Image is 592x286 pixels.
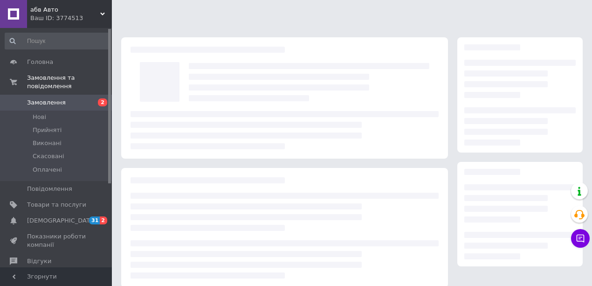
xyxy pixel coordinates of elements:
[33,166,62,174] span: Оплачені
[98,98,107,106] span: 2
[100,216,107,224] span: 2
[33,113,46,121] span: Нові
[27,201,86,209] span: Товари та послуги
[27,98,66,107] span: Замовлення
[27,232,86,249] span: Показники роботи компанії
[89,216,100,224] span: 31
[30,14,112,22] div: Ваш ID: 3774513
[33,152,64,160] span: Скасовані
[5,33,110,49] input: Пошук
[571,229,590,248] button: Чат з покупцем
[27,216,96,225] span: [DEMOGRAPHIC_DATA]
[33,139,62,147] span: Виконані
[27,74,112,91] span: Замовлення та повідомлення
[33,126,62,134] span: Прийняті
[30,6,100,14] span: абв Авто
[27,58,53,66] span: Головна
[27,257,51,265] span: Відгуки
[27,185,72,193] span: Повідомлення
